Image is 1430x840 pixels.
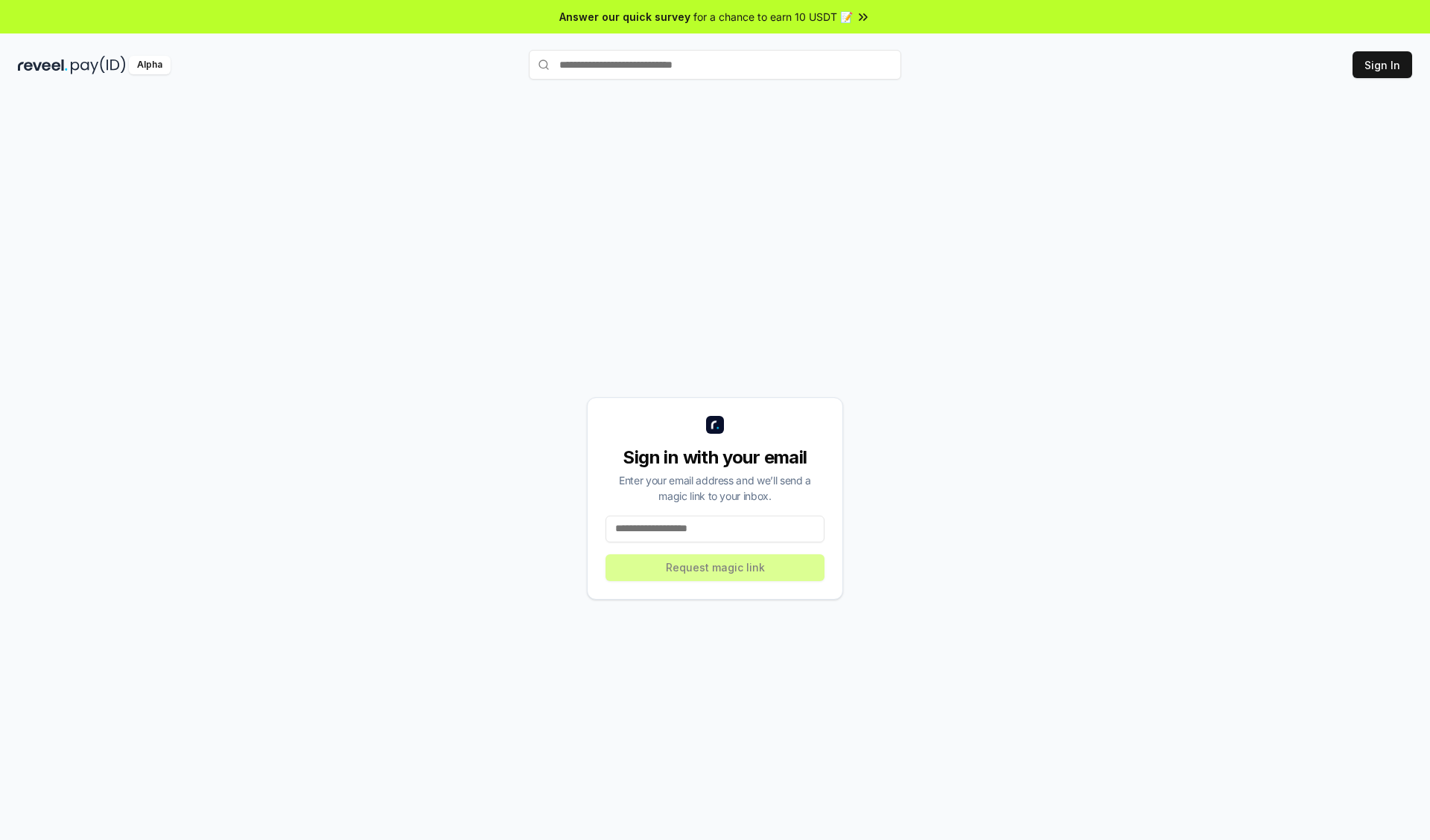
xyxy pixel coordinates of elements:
img: pay_id [71,56,126,74]
span: Answer our quick survey [559,9,690,25]
div: Enter your email address and we’ll send a magic link to your inbox. [606,472,824,504]
img: reveel_dark [18,56,68,74]
img: logo_small [706,416,724,434]
span: for a chance to earn 10 USDT 📝 [693,9,853,25]
button: Sign In [1353,51,1412,78]
div: Alpha [129,56,171,74]
div: Sign in with your email [606,446,824,469]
